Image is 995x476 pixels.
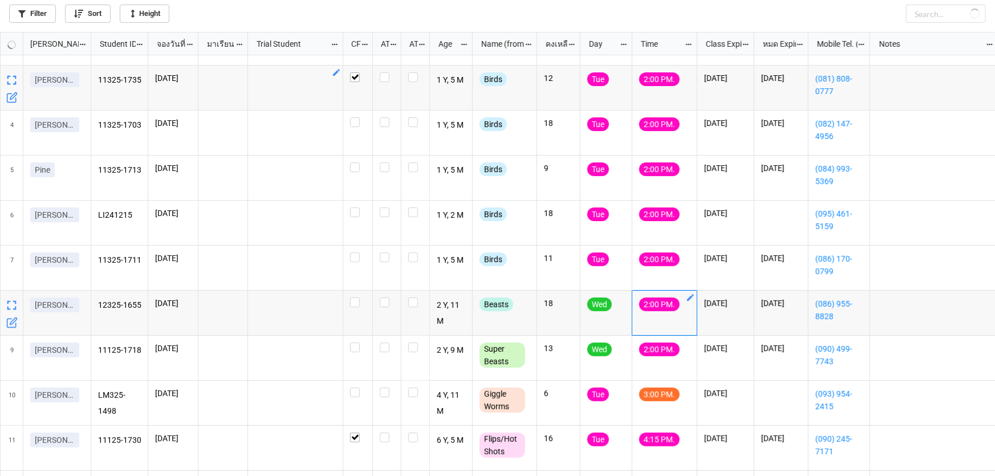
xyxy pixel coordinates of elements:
[544,162,573,174] p: 9
[9,426,15,470] span: 11
[98,388,141,418] p: LM325-1498
[155,208,191,219] p: [DATE]
[155,72,191,84] p: [DATE]
[872,38,986,50] div: Notes
[98,343,141,359] p: 11125-1718
[539,38,568,50] div: คงเหลือ (from Nick Name)
[815,208,863,233] a: (095) 461-5159
[587,388,609,401] div: Tue
[480,298,513,311] div: Beasts
[480,433,525,458] div: Flips/Hot Shots
[9,5,56,23] a: Filter
[35,344,75,356] p: [PERSON_NAME]
[155,388,191,399] p: [DATE]
[65,5,111,23] a: Sort
[639,208,680,221] div: 2:00 PM.
[761,253,801,264] p: [DATE]
[761,117,801,129] p: [DATE]
[480,388,525,413] div: Giggle Worms
[10,336,14,380] span: 9
[437,298,466,328] p: 2 Y, 11 M
[474,38,525,50] div: Name (from Class)
[10,201,14,245] span: 6
[544,117,573,129] p: 18
[815,162,863,188] a: (084) 993-5369
[98,298,141,314] p: 12325-1655
[35,209,75,221] p: [PERSON_NAME]
[437,162,466,178] p: 1 Y, 5 M
[587,117,609,131] div: Tue
[699,38,742,50] div: Class Expiration
[437,72,466,88] p: 1 Y, 5 M
[9,381,15,425] span: 10
[544,388,573,399] p: 6
[815,433,863,458] a: (090) 245-7171
[544,253,573,264] p: 11
[437,208,466,223] p: 1 Y, 2 M
[10,246,14,290] span: 7
[437,117,466,133] p: 1 Y, 5 M
[639,72,680,86] div: 2:00 PM.
[155,433,191,444] p: [DATE]
[98,72,141,88] p: 11325-1735
[93,38,136,50] div: Student ID (from [PERSON_NAME] Name)
[1,32,91,55] div: grid
[150,38,186,50] div: จองวันที่
[10,111,14,155] span: 4
[437,343,466,359] p: 2 Y, 9 M
[480,343,525,368] div: Super Beasts
[98,208,141,223] p: LI241215
[704,208,747,219] p: [DATE]
[815,343,863,368] a: (090) 499-7743
[815,117,863,143] a: (082) 147-4956
[587,253,609,266] div: Tue
[374,38,390,50] div: ATT
[250,38,330,50] div: Trial Student
[480,72,507,86] div: Birds
[155,343,191,354] p: [DATE]
[761,162,801,174] p: [DATE]
[35,299,75,311] p: [PERSON_NAME]
[155,253,191,264] p: [DATE]
[704,253,747,264] p: [DATE]
[582,38,620,50] div: Day
[544,72,573,84] p: 12
[35,164,50,176] p: Pine
[761,343,801,354] p: [DATE]
[480,162,507,176] div: Birds
[761,298,801,309] p: [DATE]
[761,72,801,84] p: [DATE]
[10,156,14,200] span: 5
[587,208,609,221] div: Tue
[704,388,747,399] p: [DATE]
[639,343,680,356] div: 2:00 PM.
[437,388,466,418] p: 4 Y, 11 M
[35,254,75,266] p: [PERSON_NAME]
[23,38,79,50] div: [PERSON_NAME] Name
[906,5,986,23] input: Search...
[587,298,612,311] div: Wed
[704,343,747,354] p: [DATE]
[98,433,141,449] p: 11125-1730
[35,434,75,446] p: [PERSON_NAME]
[639,298,680,311] div: 2:00 PM.
[815,253,863,278] a: (086) 170-0799
[810,38,858,50] div: Mobile Tel. (from Nick Name)
[155,117,191,129] p: [DATE]
[98,117,141,133] p: 11325-1703
[815,298,863,323] a: (086) 955-8828
[761,433,801,444] p: [DATE]
[98,253,141,268] p: 11325-1711
[120,5,169,23] a: Height
[634,38,685,50] div: Time
[155,298,191,309] p: [DATE]
[344,38,361,50] div: CF
[587,343,612,356] div: Wed
[587,433,609,446] div: Tue
[815,72,863,97] a: (081) 808-0777
[704,72,747,84] p: [DATE]
[35,119,75,131] p: [PERSON_NAME]
[200,38,236,50] div: มาเรียน
[704,298,747,309] p: [DATE]
[432,38,461,50] div: Age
